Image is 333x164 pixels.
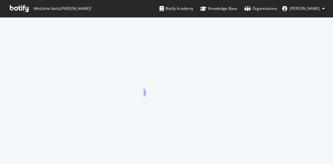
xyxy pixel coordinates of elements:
[160,5,193,12] div: Botify Academy
[277,3,330,14] button: [PERSON_NAME]
[244,5,277,12] div: Organizations
[33,6,91,11] span: Welcome back, [PERSON_NAME] !
[290,6,320,11] span: Joy Kemp
[200,5,237,12] div: Knowledge Base
[144,74,189,97] div: animation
